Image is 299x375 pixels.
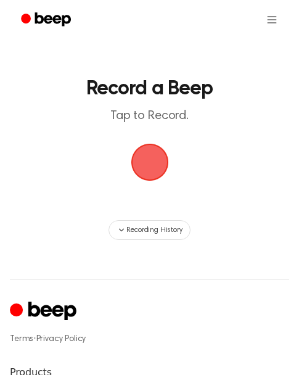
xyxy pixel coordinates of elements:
[109,220,190,240] button: Recording History
[126,225,182,236] span: Recording History
[22,109,277,124] p: Tap to Record.
[12,8,82,32] a: Beep
[10,333,289,345] div: ·
[131,144,168,181] img: Beep Logo
[10,335,33,344] a: Terms
[22,79,277,99] h1: Record a Beep
[10,300,80,324] a: Cruip
[36,335,86,344] a: Privacy Policy
[257,5,287,35] button: Open menu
